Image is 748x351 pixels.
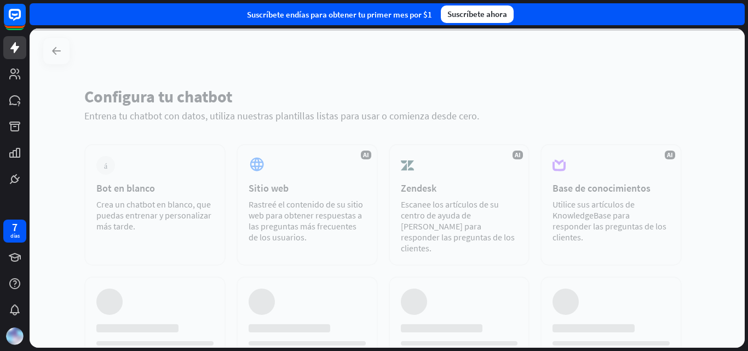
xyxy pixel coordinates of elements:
[447,9,507,19] font: Suscríbete ahora
[3,220,26,243] a: 7 días
[12,220,18,234] font: 7
[10,232,20,239] font: días
[295,9,432,20] font: días para obtener tu primer mes por $1
[247,9,295,20] font: Suscríbete en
